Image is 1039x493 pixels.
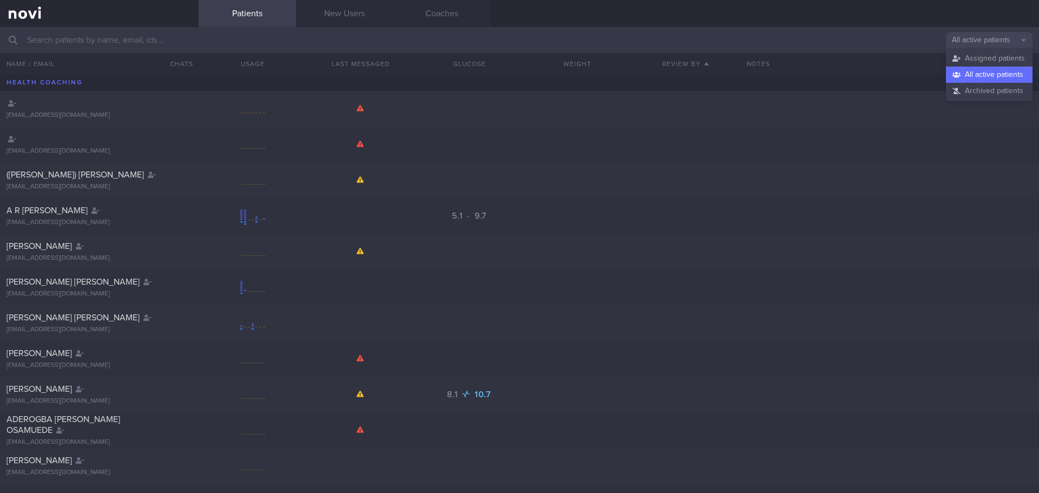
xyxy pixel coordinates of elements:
[6,111,192,120] div: [EMAIL_ADDRESS][DOMAIN_NAME]
[6,278,140,286] span: [PERSON_NAME] [PERSON_NAME]
[6,456,72,465] span: [PERSON_NAME]
[6,469,192,477] div: [EMAIL_ADDRESS][DOMAIN_NAME]
[6,183,192,191] div: [EMAIL_ADDRESS][DOMAIN_NAME]
[6,170,144,179] span: ([PERSON_NAME]) [PERSON_NAME]
[6,385,72,393] span: [PERSON_NAME]
[307,53,415,75] button: Last Messaged
[946,32,1033,48] button: All active patients
[6,290,192,298] div: [EMAIL_ADDRESS][DOMAIN_NAME]
[467,212,470,220] span: -
[475,212,486,220] span: 9.7
[199,53,307,75] div: Usage
[6,438,192,446] div: [EMAIL_ADDRESS][DOMAIN_NAME]
[6,313,140,322] span: [PERSON_NAME] [PERSON_NAME]
[415,53,523,75] button: Glucose
[946,50,1033,67] button: Assigned patients
[740,53,1039,75] div: Notes
[6,349,72,358] span: [PERSON_NAME]
[6,326,192,334] div: [EMAIL_ADDRESS][DOMAIN_NAME]
[6,397,192,405] div: [EMAIL_ADDRESS][DOMAIN_NAME]
[523,53,632,75] button: Weight
[447,390,460,399] span: 8.1
[632,53,740,75] button: Review By
[6,361,192,370] div: [EMAIL_ADDRESS][DOMAIN_NAME]
[6,242,72,251] span: [PERSON_NAME]
[6,147,192,155] div: [EMAIL_ADDRESS][DOMAIN_NAME]
[475,390,491,399] span: 10.7
[6,219,192,227] div: [EMAIL_ADDRESS][DOMAIN_NAME]
[6,254,192,262] div: [EMAIL_ADDRESS][DOMAIN_NAME]
[6,415,120,435] span: ADEROGBA [PERSON_NAME] OSAMUEDE
[6,206,88,215] span: A R [PERSON_NAME]
[452,212,465,220] span: 5.1
[946,83,1033,99] button: Archived patients
[155,53,199,75] button: Chats
[946,67,1033,83] button: All active patients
